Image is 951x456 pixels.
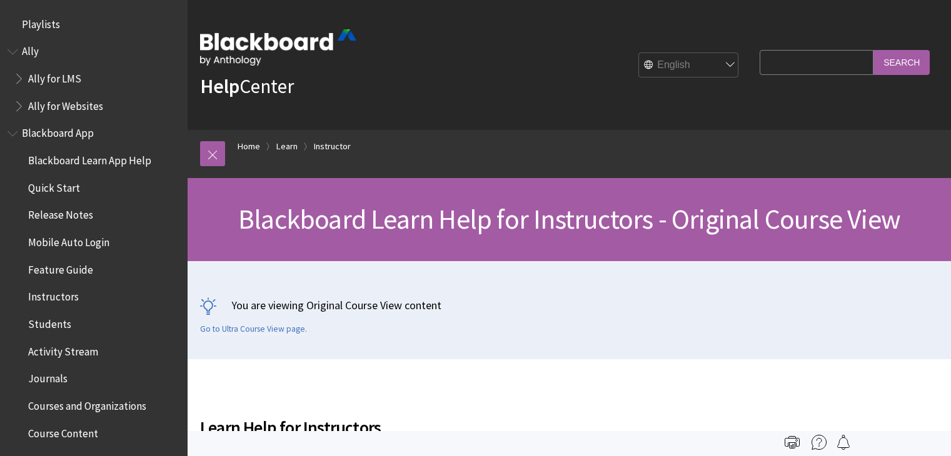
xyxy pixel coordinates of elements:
span: Activity Stream [28,341,98,358]
a: Go to Ultra Course View page. [200,324,307,335]
span: Blackboard Learn App Help [28,150,151,167]
img: Follow this page [836,435,851,450]
nav: Book outline for Playlists [8,14,180,35]
span: Instructors [28,287,79,304]
select: Site Language Selector [639,53,739,78]
span: Playlists [22,14,60,31]
span: Ally for Websites [28,96,103,112]
a: HelpCenter [200,74,294,99]
span: Blackboard Learn Help for Instructors - Original Course View [238,202,900,236]
a: Learn [276,139,298,154]
img: Blackboard by Anthology [200,29,356,66]
img: More help [812,435,827,450]
span: Blackboard App [22,123,94,140]
span: Journals [28,369,68,385]
span: Mobile Auto Login [28,232,109,249]
span: Course Content [28,423,98,440]
input: Search [873,50,930,74]
a: Instructor [314,139,351,154]
a: Home [238,139,260,154]
span: Courses and Organizations [28,395,146,412]
span: Ally for LMS [28,68,81,85]
span: Students [28,314,71,330]
img: Print [785,435,800,450]
nav: Book outline for Anthology Ally Help [8,41,180,117]
span: Ally [22,41,39,58]
span: Quick Start [28,177,80,194]
span: Release Notes [28,205,93,222]
span: Learn Help for Instructors [200,414,753,440]
span: Feature Guide [28,259,93,276]
strong: Help [200,74,239,99]
p: You are viewing Original Course View content [200,297,938,313]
